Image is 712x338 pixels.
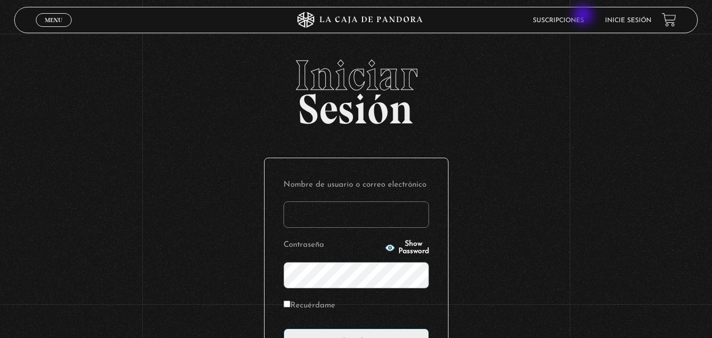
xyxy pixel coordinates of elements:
label: Contraseña [284,237,382,254]
a: Suscripciones [533,17,584,24]
input: Recuérdame [284,301,290,307]
label: Recuérdame [284,298,335,314]
span: Iniciar [14,54,698,96]
span: Show Password [398,240,429,255]
span: Menu [45,17,62,23]
a: Inicie sesión [605,17,651,24]
span: Cerrar [41,26,66,33]
label: Nombre de usuario o correo electrónico [284,177,429,194]
a: View your shopping cart [662,13,676,27]
h2: Sesión [14,54,698,122]
button: Show Password [385,240,429,255]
